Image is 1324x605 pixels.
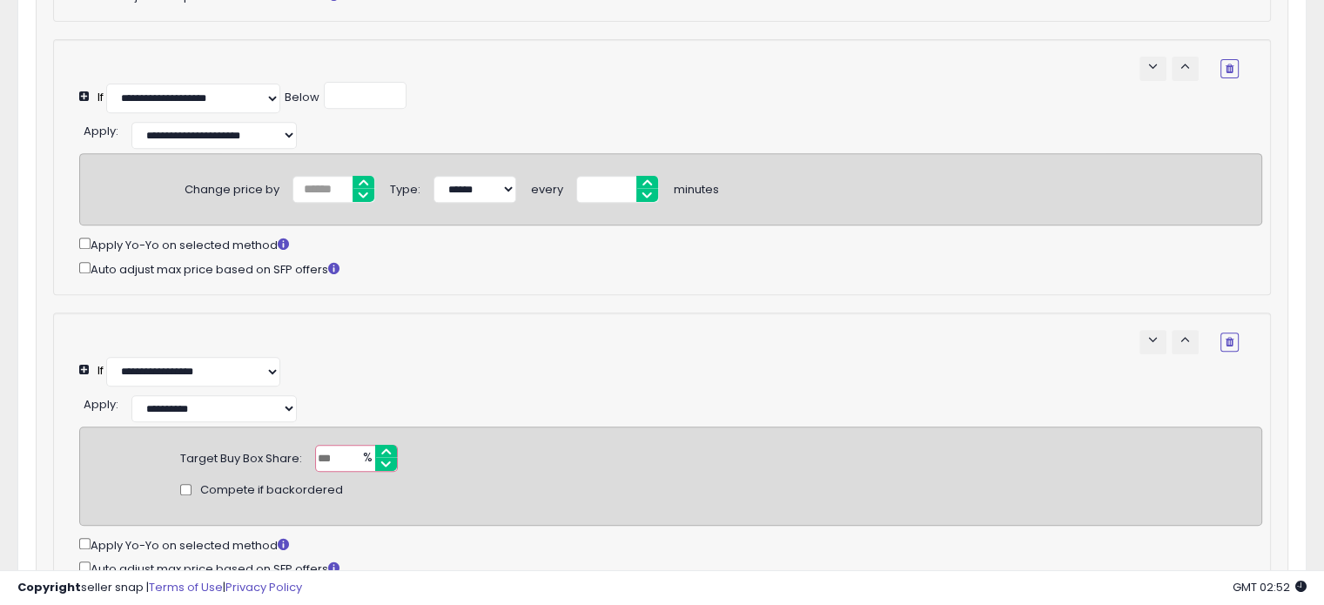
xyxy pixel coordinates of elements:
[200,482,343,499] span: Compete if backordered
[1145,332,1161,348] span: keyboard_arrow_down
[17,580,302,596] div: seller snap | |
[84,118,118,140] div: :
[1139,57,1166,81] button: keyboard_arrow_down
[79,259,1262,279] div: Auto adjust max price based on SFP offers
[1145,58,1161,75] span: keyboard_arrow_down
[84,391,118,413] div: :
[17,579,81,595] strong: Copyright
[531,176,563,198] div: every
[79,558,1262,578] div: Auto adjust max price based on SFP offers
[1172,57,1199,81] button: keyboard_arrow_up
[1226,64,1233,74] i: Remove Condition
[1233,579,1307,595] span: 2025-10-14 02:52 GMT
[225,579,302,595] a: Privacy Policy
[185,176,279,198] div: Change price by
[84,123,116,139] span: Apply
[84,396,116,413] span: Apply
[1139,330,1166,354] button: keyboard_arrow_down
[390,176,420,198] div: Type:
[353,446,380,472] span: %
[1177,332,1193,348] span: keyboard_arrow_up
[1172,330,1199,354] button: keyboard_arrow_up
[674,176,719,198] div: minutes
[1226,337,1233,347] i: Remove Condition
[79,234,1262,254] div: Apply Yo-Yo on selected method
[79,534,1262,555] div: Apply Yo-Yo on selected method
[1177,58,1193,75] span: keyboard_arrow_up
[285,90,319,106] div: Below
[149,579,223,595] a: Terms of Use
[180,445,302,467] div: Target Buy Box Share:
